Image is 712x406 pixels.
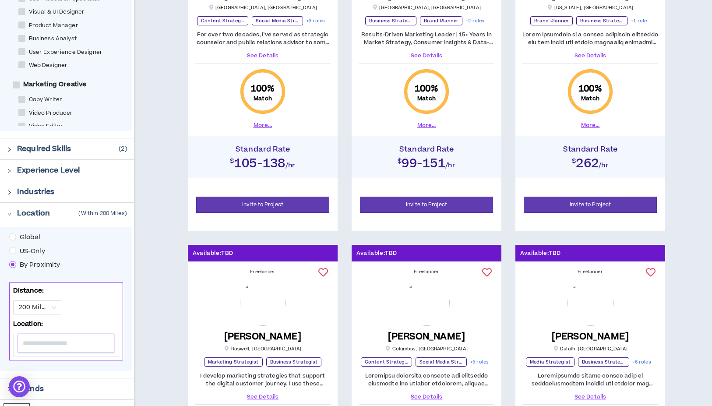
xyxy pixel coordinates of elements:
[553,346,627,352] p: Duluth , [GEOGRAPHIC_DATA]
[416,357,467,367] p: Social Media Strategist
[286,161,296,170] span: /hr
[576,16,627,25] p: Business Strategist
[193,249,233,258] p: Available: TBD
[522,52,658,60] a: See Details
[197,16,248,25] p: Content Strategist
[526,357,575,367] p: Media Strategist
[25,48,106,56] span: User Experience Designer
[547,4,633,11] p: [US_STATE] , [GEOGRAPHIC_DATA]
[195,393,331,401] a: See Details
[254,95,272,102] small: Match
[7,169,12,173] span: right
[7,212,12,216] span: right
[417,121,436,129] button: More...
[530,16,573,25] p: Brand Planner
[254,121,272,129] button: More...
[522,268,658,275] div: Freelancer
[224,346,302,352] p: Roswell , [GEOGRAPHIC_DATA]
[415,83,438,95] span: 100 %
[520,154,661,169] h2: $262
[18,301,56,314] span: 200 Miles
[361,357,412,367] p: Content Strategist
[520,145,661,154] h4: Standard Rate
[240,280,286,326] img: un5mj5Ql9HyCMeoqut91Zy4r970UNeEYmZkU1vdN.png
[7,190,12,195] span: right
[522,393,658,401] a: See Details
[17,208,50,219] p: Location
[192,154,333,169] h2: $105-138
[404,280,450,326] img: 7jQmoevW7JUDlGPYt4023C0UN0UwNtHw6HLv1gnM.png
[631,16,647,25] p: + 1 role
[195,31,331,46] p: For over two decades, I’ve served as strategic counselor and public relations advisor to some of ...
[25,95,66,104] span: Copy Writer
[581,95,599,102] small: Match
[417,95,436,102] small: Match
[195,52,331,60] a: See Details
[356,154,497,169] h2: $99-151
[388,331,465,342] h5: [PERSON_NAME]
[307,16,325,25] p: + 3 roles
[385,346,468,352] p: Columbus , [GEOGRAPHIC_DATA]
[224,331,302,342] h5: [PERSON_NAME]
[567,280,613,326] img: uuCVOjK4PGyVihCfD8tRdeZsM3aCCz07UpcCHVpY.png
[359,393,494,401] a: See Details
[204,357,263,367] p: Marketing Strategist
[522,31,658,46] p: Lorem Ipsumdolo si a consec adipiscin elitseddo eiu tem incid utl etdolo magnaaliq enimadmi venia...
[470,357,489,367] p: + 5 roles
[7,387,12,392] span: right
[359,52,494,60] a: See Details
[13,320,119,328] p: Location:
[578,357,629,367] p: Business Strategist
[119,144,127,154] p: ( 2 )
[252,16,303,25] p: Social Media Strategist
[17,384,44,394] p: Brands
[633,357,651,367] p: + 6 roles
[25,21,82,30] span: Product Manager
[208,4,317,11] p: [GEOGRAPHIC_DATA] , [GEOGRAPHIC_DATA]
[466,16,484,25] p: + 2 roles
[359,31,494,46] p: Results-Driven Marketing Leader | 15+ Years in Market Strategy, Consumer Insights & Data-Driven C...
[356,249,397,258] p: Available: TBD
[578,83,602,95] span: 100 %
[581,121,600,129] button: More...
[17,144,71,154] p: Required Skills
[16,247,49,256] span: US-Only
[7,147,12,152] span: right
[251,83,275,95] span: 100 %
[16,260,64,270] span: By Proximity
[195,372,331,388] p: I develop marketing strategies that support the digital customer journey. I use these insights to...
[524,197,657,213] button: Invite to Project
[266,357,322,367] p: Business Strategist
[356,145,497,154] h4: Standard Rate
[599,161,609,170] span: /hr
[365,16,416,25] p: Business Strategist
[359,268,494,275] div: Freelancer
[420,16,462,25] p: Brand Planner
[196,197,329,213] button: Invite to Project
[360,197,493,213] button: Invite to Project
[552,331,629,342] h5: [PERSON_NAME]
[445,161,455,170] span: /hr
[25,61,71,70] span: Web Designer
[17,187,54,197] p: Industries
[25,35,80,43] span: Business Analyst
[78,210,127,217] p: (Within 200 Miles)
[359,372,494,388] p: Loremipsu dolorsita consecte adi elitseddo eiusmodte inc utlabor etdolorem, aliquae adminimven qu...
[372,4,481,11] p: [GEOGRAPHIC_DATA] , [GEOGRAPHIC_DATA]
[16,233,44,242] span: Global
[195,268,331,275] div: Freelancer
[522,372,658,388] p: Loremipsumdo sitame consec adip el seddoeiusmodtem incidid utl etdolor mag aliquaenim, adminim ve...
[520,249,561,258] p: Available: TBD
[17,165,80,176] p: Experience Level
[25,8,88,16] span: Visual & UI Designer
[192,145,333,154] h4: Standard Rate
[25,109,77,117] span: Video Producer
[9,376,30,397] div: Open Intercom Messenger
[20,80,90,89] span: Marketing Creative
[13,286,44,295] p: Distance:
